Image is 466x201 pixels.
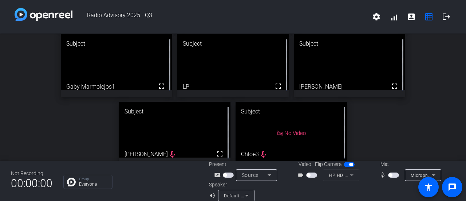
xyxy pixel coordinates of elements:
[442,12,451,21] mat-icon: logout
[236,102,347,121] div: Subject
[424,12,433,21] mat-icon: grid_on
[448,183,457,192] mat-icon: message
[390,82,399,90] mat-icon: fullscreen
[214,171,223,179] mat-icon: screen_share_outline
[315,161,342,168] span: Flip Camera
[15,8,72,21] img: white-gradient.svg
[373,161,446,168] div: Mic
[224,193,303,198] span: Default - Speakers (Realtek(R) Audio)
[79,182,108,186] p: Everyone
[294,34,405,54] div: Subject
[11,170,52,177] div: Not Recording
[61,34,172,54] div: Subject
[209,181,253,189] div: Speaker
[79,177,108,181] p: Group
[119,102,230,121] div: Subject
[67,178,76,186] img: Chat Icon
[299,161,311,168] span: Video
[297,171,306,179] mat-icon: videocam_outline
[72,8,368,26] span: Radio Advisory 2025 - Q3
[157,82,166,90] mat-icon: fullscreen
[372,12,381,21] mat-icon: settings
[209,191,218,200] mat-icon: volume_up
[209,161,282,168] div: Present
[216,150,224,158] mat-icon: fullscreen
[385,8,403,26] button: signal_cellular_alt
[407,12,416,21] mat-icon: account_box
[284,130,306,136] span: No Video
[177,34,289,54] div: Subject
[424,183,433,192] mat-icon: accessibility
[242,172,258,178] span: Source
[379,171,388,179] mat-icon: mic_none
[274,82,283,90] mat-icon: fullscreen
[11,174,52,192] span: 00:00:00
